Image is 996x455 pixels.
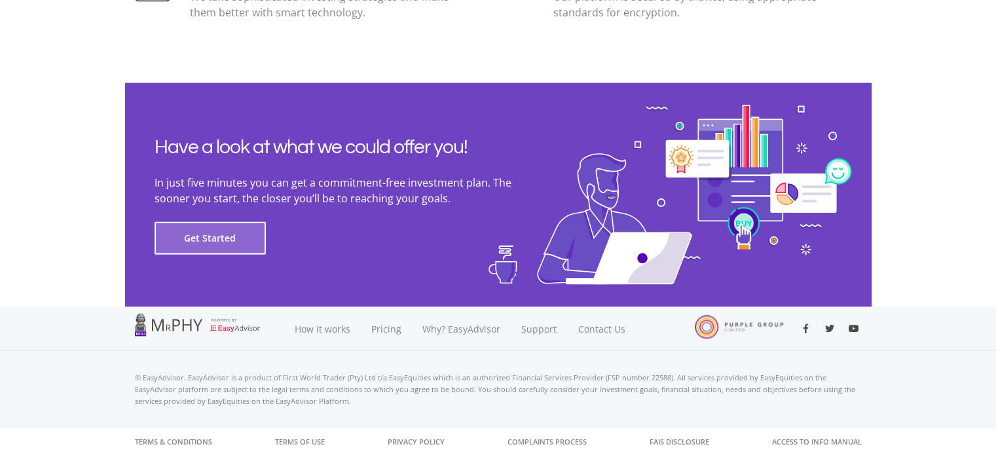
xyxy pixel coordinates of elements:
a: Contact Us [568,307,637,351]
h2: Have a look at what we could offer you! [155,136,547,159]
a: Support [511,307,568,351]
button: Get Started [155,222,266,255]
p: In just five minutes you can get a commitment-free investment plan. The sooner you start, the clo... [155,175,547,206]
a: Why? EasyAdvisor [412,307,511,351]
p: © EasyAdvisor. EasyAdvisor is a product of First World Trader (Pty) Ltd t/a EasyEquities which is... [135,372,862,407]
a: How it works [284,307,361,351]
a: Pricing [361,307,412,351]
